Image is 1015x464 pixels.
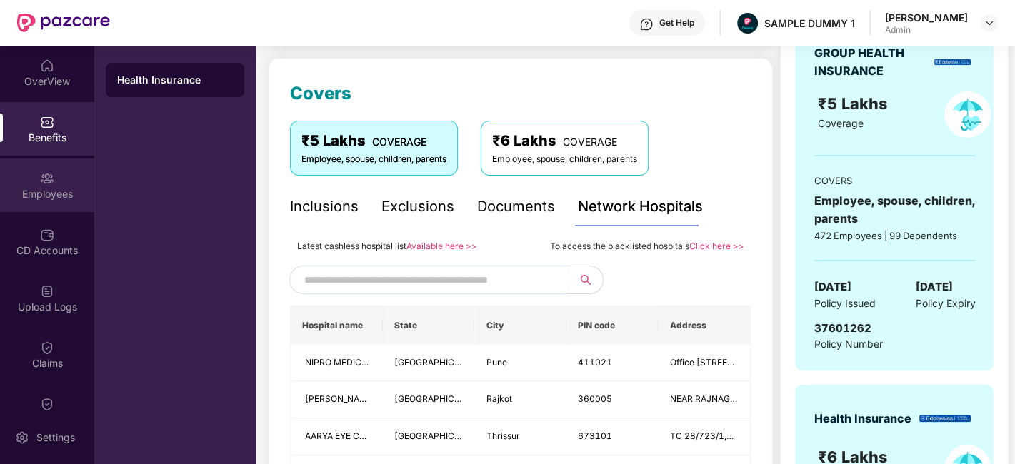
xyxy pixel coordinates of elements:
img: svg+xml;base64,PHN2ZyBpZD0iQ2xhaW0iIHhtbG5zPSJodHRwOi8vd3d3LnczLm9yZy8yMDAwL3N2ZyIgd2lkdGg9IjIwIi... [40,397,54,411]
div: Network Hospitals [578,196,703,218]
img: svg+xml;base64,PHN2ZyBpZD0iSG9tZSIgeG1sbnM9Imh0dHA6Ly93d3cudzMub3JnLzIwMDAvc3ZnIiB3aWR0aD0iMjAiIG... [40,59,54,73]
span: Policy Expiry [915,296,975,311]
td: Maharashtra [383,345,475,382]
span: ₹5 Lakhs [818,94,891,113]
div: Health Insurance [814,410,911,428]
img: svg+xml;base64,PHN2ZyBpZD0iQmVuZWZpdHMiIHhtbG5zPSJodHRwOi8vd3d3LnczLm9yZy8yMDAwL3N2ZyIgd2lkdGg9Ij... [40,115,54,129]
div: Admin [885,24,968,36]
span: Pune [486,357,506,368]
img: svg+xml;base64,PHN2ZyBpZD0iVXBsb2FkX0xvZ3MiIGRhdGEtbmFtZT0iVXBsb2FkIExvZ3MiIHhtbG5zPSJodHRwOi8vd3... [40,284,54,298]
img: svg+xml;base64,PHN2ZyBpZD0iRHJvcGRvd24tMzJ4MzIiIHhtbG5zPSJodHRwOi8vd3d3LnczLm9yZy8yMDAwL3N2ZyIgd2... [984,17,995,29]
img: svg+xml;base64,PHN2ZyBpZD0iU2V0dGluZy0yMHgyMCIgeG1sbnM9Imh0dHA6Ly93d3cudzMub3JnLzIwMDAvc3ZnIiB3aW... [15,430,29,445]
span: Covers [290,83,351,104]
span: Office [STREET_ADDRESS] [670,357,780,368]
img: New Pazcare Logo [17,14,110,32]
span: [GEOGRAPHIC_DATA] [394,357,484,368]
span: NIPRO MEDICAL INDIA PRIVATE LTD [305,357,452,368]
div: Employee, spouse, children, parents [301,153,446,166]
span: search [568,274,603,286]
span: AARYA EYE CARE [305,430,376,441]
div: COVERS [814,173,975,188]
span: [PERSON_NAME] Eye Hospitals Pvt Ltd [305,393,463,404]
div: GROUP HEALTH INSURANCE [814,44,929,80]
span: [GEOGRAPHIC_DATA] [394,393,484,404]
span: 37601262 [814,321,871,335]
div: Inclusions [290,196,359,218]
span: [DATE] [814,278,851,296]
span: Coverage [818,117,864,129]
div: Health Insurance [117,73,233,87]
div: Employee, spouse, children, parents [492,153,637,166]
img: insurerLogo [934,59,971,65]
div: 472 Employees | 99 Dependents [814,228,975,243]
span: Thrissur [486,430,519,441]
span: COVERAGE [563,136,617,148]
span: Policy Issued [814,296,875,311]
th: State [383,306,475,345]
img: svg+xml;base64,PHN2ZyBpZD0iRW1wbG95ZWVzIiB4bWxucz0iaHR0cDovL3d3dy53My5vcmcvMjAwMC9zdmciIHdpZHRoPS... [40,171,54,186]
td: Pune [474,345,566,382]
div: ₹5 Lakhs [301,130,446,152]
th: City [474,306,566,345]
div: [PERSON_NAME] [885,11,968,24]
td: NEAR RAJNAGAR CHOWK NANA MUVA MAIN ROAD, BESIDE SURYAMUKHI HANUMAN TEMPLE [659,381,751,418]
div: ₹6 Lakhs [492,130,637,152]
span: 360005 [578,393,612,404]
td: Thrissur [474,418,566,455]
span: COVERAGE [372,136,426,148]
div: SAMPLE DUMMY 1 [764,16,855,30]
span: Rajkot [486,393,511,404]
span: [GEOGRAPHIC_DATA] [394,430,484,441]
span: Address [670,320,739,331]
div: Exclusions [381,196,454,218]
button: search [568,266,604,294]
img: svg+xml;base64,PHN2ZyBpZD0iQ2xhaW0iIHhtbG5zPSJodHRwOi8vd3d3LnczLm9yZy8yMDAwL3N2ZyIgd2lkdGg9IjIwIi... [40,341,54,355]
img: insurerLogo [919,415,970,423]
td: Office No 303 3Rd Floor, Lalni Qunatum Bavdhanpune Banglore Higwaypune [659,345,751,382]
img: Pazcare_Alternative_logo-01-01.png [737,13,758,34]
td: AARYA EYE CARE [291,418,383,455]
span: To access the blacklisted hospitals [549,241,689,251]
span: 673101 [578,430,612,441]
div: Employee, spouse, children, parents [814,192,975,228]
div: Settings [32,430,79,445]
span: Policy Number [814,338,882,350]
img: svg+xml;base64,PHN2ZyBpZD0iSGVscC0zMngzMiIgeG1sbnM9Imh0dHA6Ly93d3cudzMub3JnLzIwMDAvc3ZnIiB3aWR0aD... [639,17,654,31]
div: Documents [477,196,555,218]
th: Hospital name [291,306,383,345]
span: 411021 [578,357,612,368]
td: NIPRO MEDICAL INDIA PRIVATE LTD [291,345,383,382]
th: Address [659,306,751,345]
td: Kerala [383,418,475,455]
span: [DATE] [915,278,952,296]
td: Rajkot [474,381,566,418]
th: PIN code [566,306,659,345]
a: Available here >> [406,241,477,251]
img: policyIcon [944,91,991,138]
div: Get Help [659,17,694,29]
a: Click here >> [689,241,744,251]
span: TC 28/723/1,2ND FLOOR PALLITHANAM, BUS STAND [670,430,892,441]
span: Hospital name [302,320,371,331]
img: svg+xml;base64,PHN2ZyBpZD0iQ0RfQWNjb3VudHMiIGRhdGEtbmFtZT0iQ0QgQWNjb3VudHMiIHhtbG5zPSJodHRwOi8vd3... [40,228,54,242]
td: Netradeep Maxivision Eye Hospitals Pvt Ltd [291,381,383,418]
td: Gujarat [383,381,475,418]
td: TC 28/723/1,2ND FLOOR PALLITHANAM, BUS STAND [659,418,751,455]
span: Latest cashless hospital list [297,241,406,251]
